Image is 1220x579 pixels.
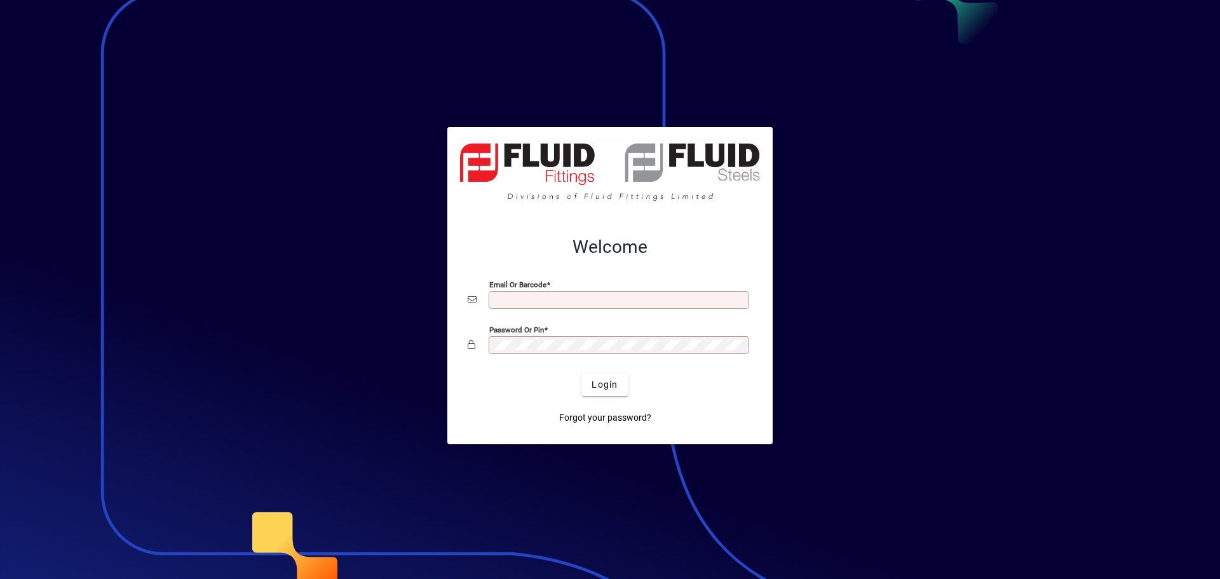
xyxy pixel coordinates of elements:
h2: Welcome [468,236,752,258]
span: Forgot your password? [559,411,651,425]
a: Forgot your password? [554,406,656,429]
mat-label: Password or Pin [489,325,544,334]
mat-label: Email or Barcode [489,280,546,289]
button: Login [581,373,628,396]
span: Login [592,378,618,392]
